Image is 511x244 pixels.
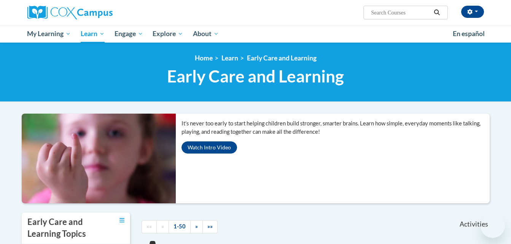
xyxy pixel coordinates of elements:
a: Engage [110,25,148,43]
a: Early Care and Learning [247,54,317,62]
input: Search Courses [370,8,431,17]
div: Main menu [16,25,495,43]
span: En español [453,30,485,38]
span: »» [207,223,213,230]
a: Previous [156,220,169,233]
a: Learn [221,54,238,62]
a: En español [448,26,490,42]
a: 1-50 [169,220,191,233]
span: Learn [81,29,105,38]
button: Watch Intro Video [181,141,237,154]
span: «« [146,223,152,230]
img: Cox Campus [27,6,113,19]
p: It’s never too early to start helping children build stronger, smarter brains. Learn how simple, ... [181,119,490,136]
span: About [193,29,219,38]
span: « [161,223,164,230]
a: Learn [76,25,110,43]
a: About [188,25,224,43]
a: Cox Campus [27,6,172,19]
iframe: Button to launch messaging window [481,214,505,238]
a: Home [195,54,213,62]
span: » [195,223,198,230]
span: Engage [115,29,143,38]
span: Explore [153,29,183,38]
h3: Early Care and Learning Topics [27,216,100,240]
span: My Learning [27,29,71,38]
a: My Learning [22,25,76,43]
button: Search [431,8,443,17]
span: Early Care and Learning [167,66,344,86]
a: Begining [142,220,157,233]
a: Next [190,220,203,233]
a: Toggle collapse [119,216,124,225]
a: Explore [148,25,188,43]
button: Account Settings [461,6,484,18]
span: Activities [460,220,488,228]
a: End [202,220,218,233]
